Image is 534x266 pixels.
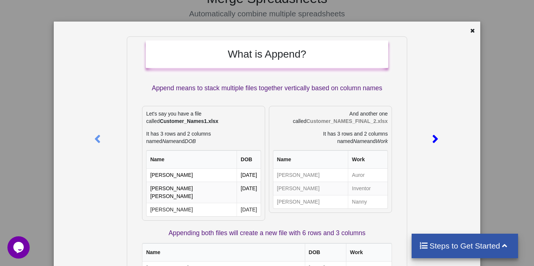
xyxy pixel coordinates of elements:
[146,110,261,125] p: Let's say you have a file called
[162,138,176,144] i: Name
[7,236,31,259] iframe: chat widget
[142,243,304,262] th: Name
[305,243,346,262] th: DOB
[353,138,367,144] i: Name
[237,150,261,169] th: DOB
[306,118,388,124] b: Customer_NAMES_FINAL_2.xlsx
[153,48,380,61] h2: What is Append?
[146,84,388,93] p: Append means to stack multiple files together vertically based on column names
[273,130,388,145] p: It has 3 rows and 2 columns named and
[146,203,237,216] td: [PERSON_NAME]
[146,182,237,203] td: [PERSON_NAME] [PERSON_NAME]
[273,150,348,169] th: Name
[160,118,218,124] b: Customer_Names1.xlsx
[348,195,387,208] td: Nanny
[146,130,261,145] p: It has 3 rows and 2 columns named and
[146,169,237,182] td: [PERSON_NAME]
[346,243,392,262] th: Work
[376,138,388,144] i: Work
[273,195,348,208] td: [PERSON_NAME]
[273,169,348,182] td: [PERSON_NAME]
[146,150,237,169] th: Name
[273,182,348,195] td: [PERSON_NAME]
[237,182,261,203] td: [DATE]
[348,169,387,182] td: Auror
[348,150,387,169] th: Work
[237,203,261,216] td: [DATE]
[237,169,261,182] td: [DATE]
[273,110,388,125] p: And another one called
[348,182,387,195] td: Inventor
[142,228,392,238] p: Appending both files will create a new file with 6 rows and 3 columns
[185,138,196,144] i: DOB
[419,241,511,250] h4: Steps to Get Started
